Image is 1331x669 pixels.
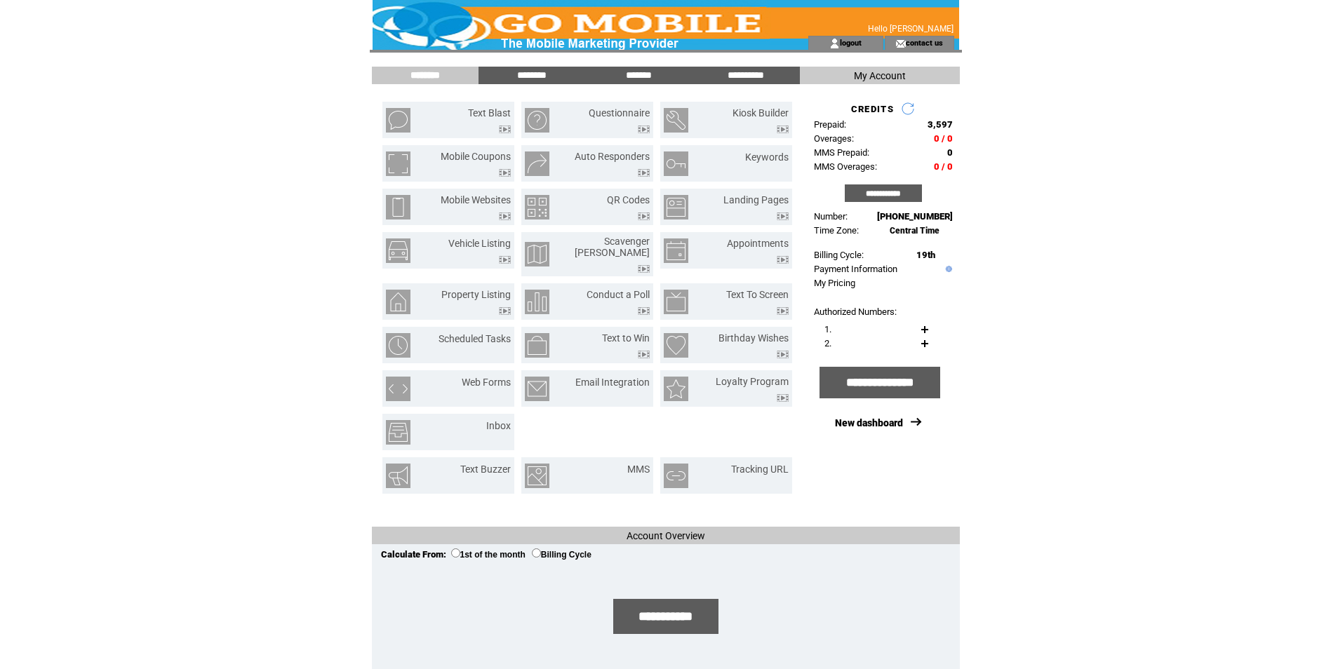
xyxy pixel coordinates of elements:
[386,464,410,488] img: text-buzzer.png
[386,108,410,133] img: text-blast.png
[575,377,650,388] a: Email Integration
[532,550,591,560] label: Billing Cycle
[814,161,877,172] span: MMS Overages:
[525,290,549,314] img: conduct-a-poll.png
[895,38,906,49] img: contact_us_icon.gif
[854,70,906,81] span: My Account
[824,338,831,349] span: 2.
[777,394,789,402] img: video.png
[814,119,846,130] span: Prepaid:
[814,306,897,317] span: Authorized Numbers:
[525,195,549,219] img: qr-codes.png
[942,266,952,272] img: help.gif
[851,104,894,114] span: CREDITS
[468,107,511,119] a: Text Blast
[386,290,410,314] img: property-listing.png
[664,108,688,133] img: kiosk-builder.png
[814,250,864,260] span: Billing Cycle:
[607,194,650,205] a: QR Codes
[814,133,854,144] span: Overages:
[638,169,650,177] img: video.png
[532,548,541,557] input: Billing Cycle
[386,377,410,401] img: web-forms.png
[638,126,650,133] img: video.png
[638,265,650,273] img: video.png
[381,549,446,560] span: Calculate From:
[386,333,410,358] img: scheduled-tasks.png
[525,464,549,488] img: mms.png
[587,289,650,300] a: Conduct a Poll
[386,195,410,219] img: mobile-websites.png
[916,250,935,260] span: 19th
[451,550,526,560] label: 1st of the month
[627,464,650,475] a: MMS
[777,212,789,220] img: video.png
[525,242,549,266] img: scavenger-hunt.png
[638,351,650,358] img: video.png
[441,151,511,162] a: Mobile Coupons
[638,212,650,220] img: video.png
[638,307,650,315] img: video.png
[439,333,511,344] a: Scheduled Tasks
[441,194,511,205] a: Mobile Websites
[451,548,460,557] input: 1st of the month
[664,151,688,176] img: keywords.png
[499,212,511,220] img: video.png
[627,530,705,541] span: Account Overview
[718,332,789,344] a: Birthday Wishes
[877,211,953,222] span: [PHONE_NUMBER]
[499,126,511,133] img: video.png
[835,417,903,428] a: New dashboard
[664,290,688,314] img: text-to-screen.png
[947,147,953,158] span: 0
[386,151,410,176] img: mobile-coupons.png
[777,351,789,358] img: video.png
[840,38,862,47] a: logout
[441,289,511,300] a: Property Listing
[499,307,511,315] img: video.png
[814,264,897,274] a: Payment Information
[814,225,859,236] span: Time Zone:
[733,107,789,119] a: Kiosk Builder
[928,119,953,130] span: 3,597
[448,238,511,249] a: Vehicle Listing
[723,194,789,205] a: Landing Pages
[664,195,688,219] img: landing-pages.png
[525,108,549,133] img: questionnaire.png
[499,256,511,264] img: video.png
[934,133,953,144] span: 0 / 0
[731,464,789,475] a: Tracking URL
[906,38,943,47] a: contact us
[664,333,688,358] img: birthday-wishes.png
[814,278,855,288] a: My Pricing
[868,24,954,34] span: Hello [PERSON_NAME]
[664,464,688,488] img: tracking-url.png
[575,151,650,162] a: Auto Responders
[462,377,511,388] a: Web Forms
[499,169,511,177] img: video.png
[664,238,688,263] img: appointments.png
[829,38,840,49] img: account_icon.gif
[814,211,848,222] span: Number:
[602,332,650,344] a: Text to Win
[386,238,410,263] img: vehicle-listing.png
[486,420,511,431] a: Inbox
[814,147,869,158] span: MMS Prepaid:
[525,377,549,401] img: email-integration.png
[460,464,511,475] a: Text Buzzer
[726,289,789,300] a: Text To Screen
[824,324,831,334] span: 1.
[777,126,789,133] img: video.png
[575,236,650,258] a: Scavenger [PERSON_NAME]
[525,333,549,358] img: text-to-win.png
[525,151,549,176] img: auto-responders.png
[777,307,789,315] img: video.png
[664,377,688,401] img: loyalty-program.png
[727,238,789,249] a: Appointments
[716,376,789,387] a: Loyalty Program
[934,161,953,172] span: 0 / 0
[777,256,789,264] img: video.png
[890,226,939,236] span: Central Time
[386,420,410,445] img: inbox.png
[745,151,789,163] a: Keywords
